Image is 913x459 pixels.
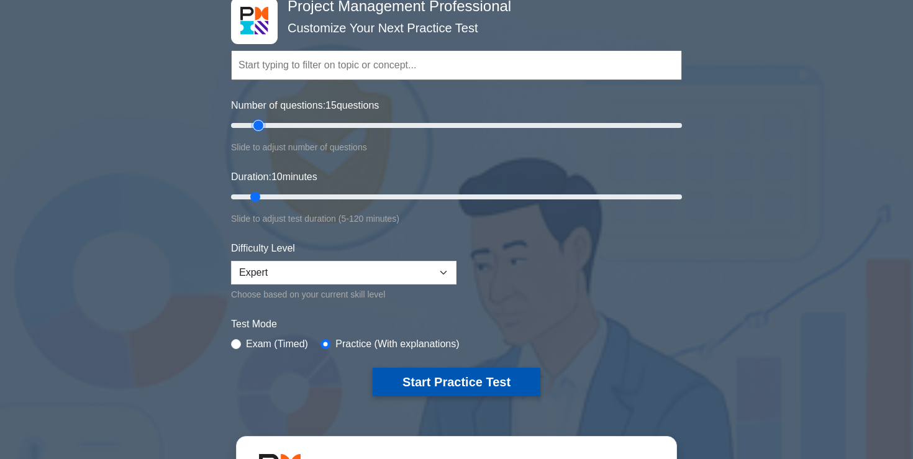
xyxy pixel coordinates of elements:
label: Exam (Timed) [246,337,308,352]
div: Choose based on your current skill level [231,287,457,302]
div: Slide to adjust test duration (5-120 minutes) [231,211,682,226]
span: 15 [325,100,337,111]
label: Test Mode [231,317,682,332]
label: Number of questions: questions [231,98,379,113]
label: Duration: minutes [231,170,317,184]
label: Practice (With explanations) [335,337,459,352]
button: Start Practice Test [373,368,540,396]
span: 10 [271,171,283,182]
input: Start typing to filter on topic or concept... [231,50,682,80]
label: Difficulty Level [231,241,295,256]
div: Slide to adjust number of questions [231,140,682,155]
